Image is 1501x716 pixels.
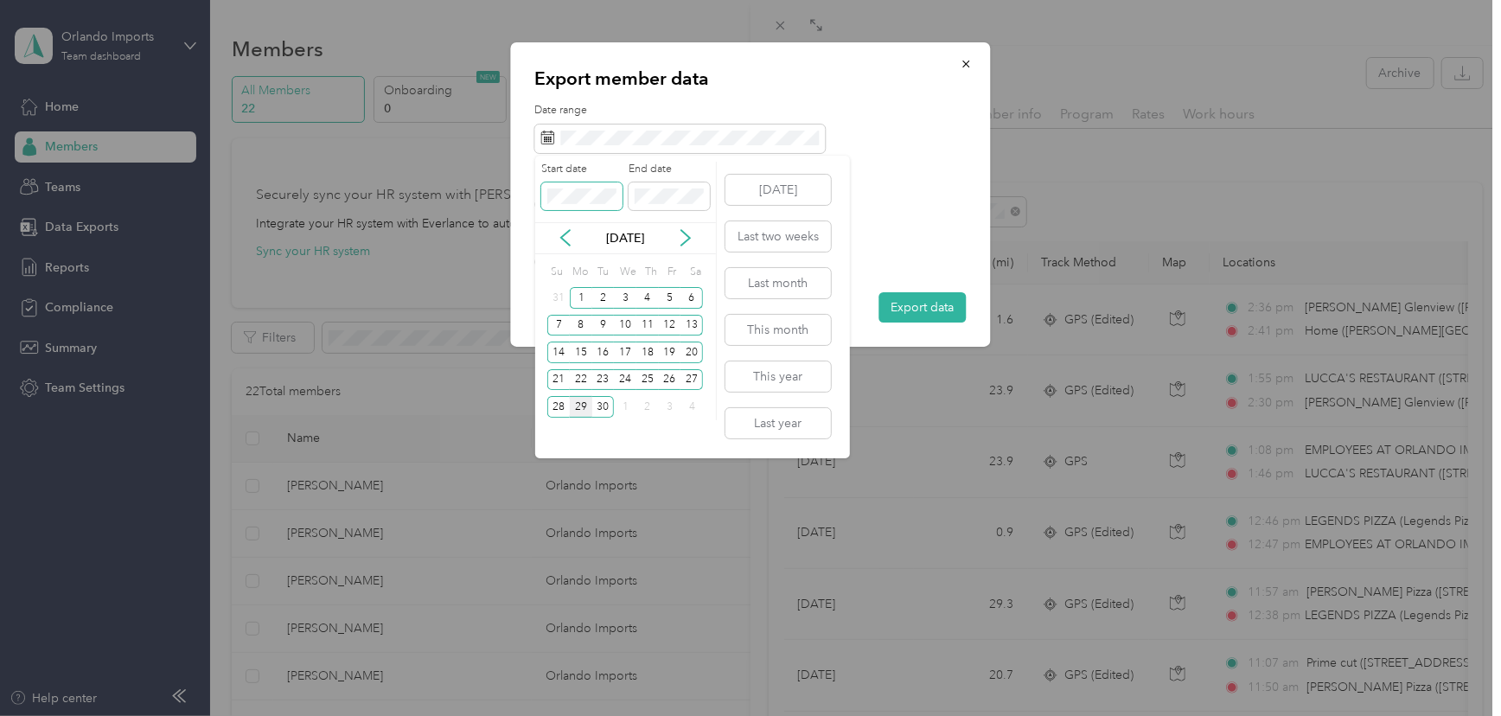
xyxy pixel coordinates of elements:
p: [DATE] [589,229,661,247]
div: 22 [570,369,592,391]
div: 13 [680,315,703,336]
div: Sa [687,260,703,284]
label: End date [629,162,710,177]
div: 11 [636,315,659,336]
div: 29 [570,396,592,418]
div: 25 [636,369,659,391]
div: 2 [636,396,659,418]
div: 17 [614,342,636,363]
button: [DATE] [725,175,831,205]
div: 3 [659,396,681,418]
div: 26 [659,369,681,391]
div: 5 [659,287,681,309]
div: 31 [547,287,570,309]
div: 1 [614,396,636,418]
div: 1 [570,287,592,309]
button: Last year [725,408,831,438]
div: 7 [547,315,570,336]
button: This month [725,315,831,345]
button: Last two weeks [725,221,831,252]
div: 12 [659,315,681,336]
iframe: Everlance-gr Chat Button Frame [1404,619,1501,716]
div: 16 [592,342,615,363]
div: 23 [592,369,615,391]
div: 27 [680,369,703,391]
label: Start date [541,162,623,177]
div: 8 [570,315,592,336]
div: 3 [614,287,636,309]
button: This year [725,361,831,392]
div: Th [642,260,659,284]
div: We [616,260,636,284]
div: 4 [680,396,703,418]
div: 24 [614,369,636,391]
div: 2 [592,287,615,309]
div: 28 [547,396,570,418]
p: Export member data [535,67,967,91]
button: Last month [725,268,831,298]
label: Date range [535,103,967,118]
div: 14 [547,342,570,363]
div: Tu [594,260,610,284]
div: Su [547,260,564,284]
div: 6 [680,287,703,309]
div: 9 [592,315,615,336]
div: Mo [570,260,589,284]
div: 4 [636,287,659,309]
div: 15 [570,342,592,363]
div: 20 [680,342,703,363]
div: 21 [547,369,570,391]
button: Export data [879,292,967,323]
div: 30 [592,396,615,418]
div: 19 [659,342,681,363]
div: 10 [614,315,636,336]
div: Fr [665,260,681,284]
div: 18 [636,342,659,363]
